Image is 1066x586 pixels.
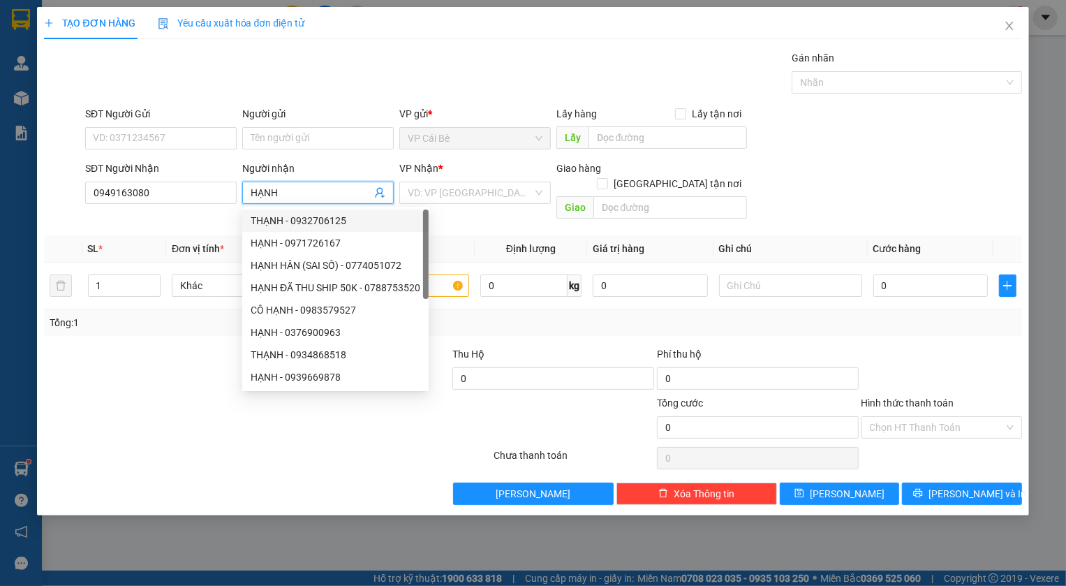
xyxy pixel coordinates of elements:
[658,488,668,499] span: delete
[593,243,644,254] span: Giá trị hàng
[713,235,868,263] th: Ghi chú
[556,163,601,174] span: Giao hàng
[85,106,237,122] div: SĐT Người Gửi
[242,254,429,277] div: HẠNH HÂN (SAI SỐ) - 0774051072
[588,126,747,149] input: Dọc đường
[913,488,923,499] span: printer
[251,347,420,362] div: THẠNH - 0934868518
[242,321,429,344] div: HẠNH - 0376900963
[928,486,1026,501] span: [PERSON_NAME] và In
[1004,20,1015,31] span: close
[242,277,429,299] div: HẠNH ĐÃ THU SHIP 50K - 0788753520
[674,486,734,501] span: Xóa Thông tin
[990,7,1029,46] button: Close
[44,17,135,29] span: TẠO ĐƠN HÀNG
[492,448,656,472] div: Chưa thanh toán
[556,126,588,149] span: Lấy
[88,243,99,254] span: SL
[85,161,237,176] div: SĐT Người Nhận
[453,483,614,505] button: [PERSON_NAME]
[251,235,420,251] div: HẠNH - 0971726167
[242,344,429,366] div: THẠNH - 0934868518
[251,213,420,228] div: THẠNH - 0932706125
[506,243,556,254] span: Định lượng
[399,163,438,174] span: VP Nhận
[794,488,804,499] span: save
[44,18,54,28] span: plus
[593,274,708,297] input: 0
[50,274,72,297] button: delete
[374,187,385,198] span: user-add
[408,128,542,149] span: VP Cái Bè
[657,397,703,409] span: Tổng cước
[251,302,420,318] div: CÔ HẠNH - 0983579527
[251,280,420,295] div: HẠNH ĐÃ THU SHIP 50K - 0788753520
[242,366,429,388] div: HẠNH - 0939669878
[556,196,593,219] span: Giao
[810,486,884,501] span: [PERSON_NAME]
[657,346,859,367] div: Phí thu hộ
[608,176,747,191] span: [GEOGRAPHIC_DATA] tận nơi
[496,486,570,501] span: [PERSON_NAME]
[616,483,777,505] button: deleteXóa Thông tin
[780,483,900,505] button: save[PERSON_NAME]
[158,17,305,29] span: Yêu cầu xuất hóa đơn điện tử
[399,106,551,122] div: VP gửi
[180,275,306,296] span: Khác
[873,243,921,254] span: Cước hàng
[242,299,429,321] div: CÔ HẠNH - 0983579527
[172,243,224,254] span: Đơn vị tính
[792,52,834,64] label: Gán nhãn
[452,349,484,360] span: Thu Hộ
[50,315,412,330] div: Tổng: 1
[686,106,747,122] span: Lấy tận nơi
[158,18,169,29] img: icon
[556,108,597,119] span: Lấy hàng
[242,161,394,176] div: Người nhận
[593,196,747,219] input: Dọc đường
[242,210,429,232] div: THẠNH - 0932706125
[902,483,1022,505] button: printer[PERSON_NAME] và In
[242,106,394,122] div: Người gửi
[1000,280,1015,291] span: plus
[719,274,862,297] input: Ghi Chú
[251,325,420,340] div: HẠNH - 0376900963
[251,258,420,273] div: HẠNH HÂN (SAI SỐ) - 0774051072
[861,397,954,409] label: Hình thức thanh toán
[242,232,429,254] div: HẠNH - 0971726167
[568,274,582,297] span: kg
[999,274,1016,297] button: plus
[251,369,420,385] div: HẠNH - 0939669878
